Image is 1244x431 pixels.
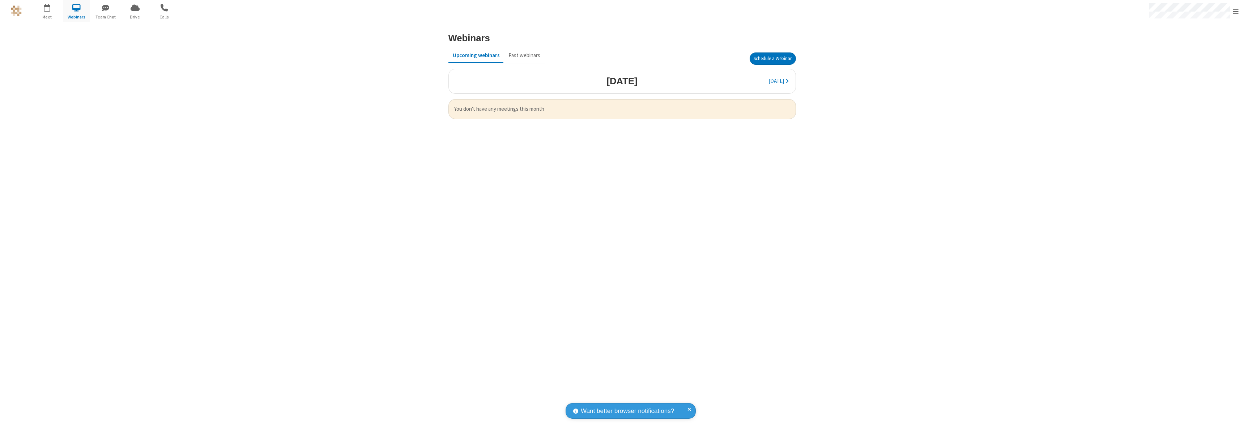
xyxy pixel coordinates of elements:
[34,14,61,20] span: Meet
[504,48,545,62] button: Past webinars
[11,5,22,16] img: QA Selenium DO NOT DELETE OR CHANGE
[122,14,149,20] span: Drive
[151,14,178,20] span: Calls
[63,14,90,20] span: Webinars
[448,48,504,62] button: Upcoming webinars
[581,406,674,416] span: Want better browser notifications?
[764,75,793,88] button: [DATE]
[454,105,790,113] span: You don't have any meetings this month
[92,14,119,20] span: Team Chat
[606,76,637,86] h3: [DATE]
[448,33,490,43] h3: Webinars
[768,77,784,84] span: [DATE]
[750,52,796,65] button: Schedule a Webinar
